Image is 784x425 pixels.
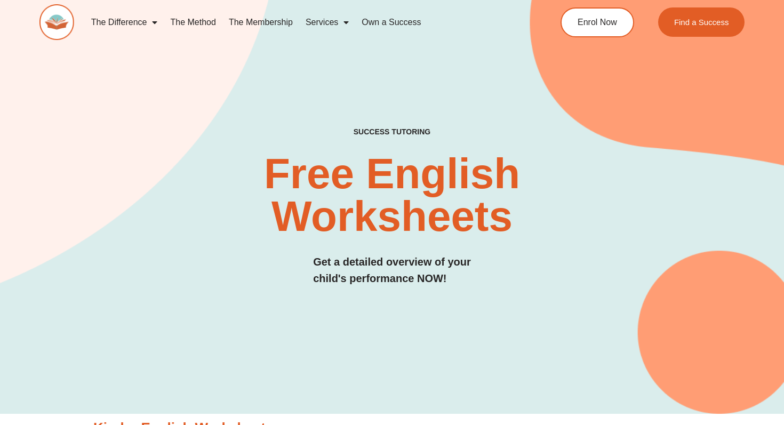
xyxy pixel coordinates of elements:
span: Enrol Now [578,18,617,27]
a: Enrol Now [561,7,634,37]
h3: Get a detailed overview of your child's performance NOW! [313,254,471,287]
a: The Difference [85,10,164,35]
h2: Free English Worksheets​ [159,153,625,238]
a: The Membership [222,10,299,35]
span: Find a Success [674,18,729,26]
h4: SUCCESS TUTORING​ [287,127,497,137]
a: Services [299,10,355,35]
a: Own a Success [355,10,427,35]
a: Find a Success [658,7,745,37]
nav: Menu [85,10,521,35]
a: The Method [164,10,222,35]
